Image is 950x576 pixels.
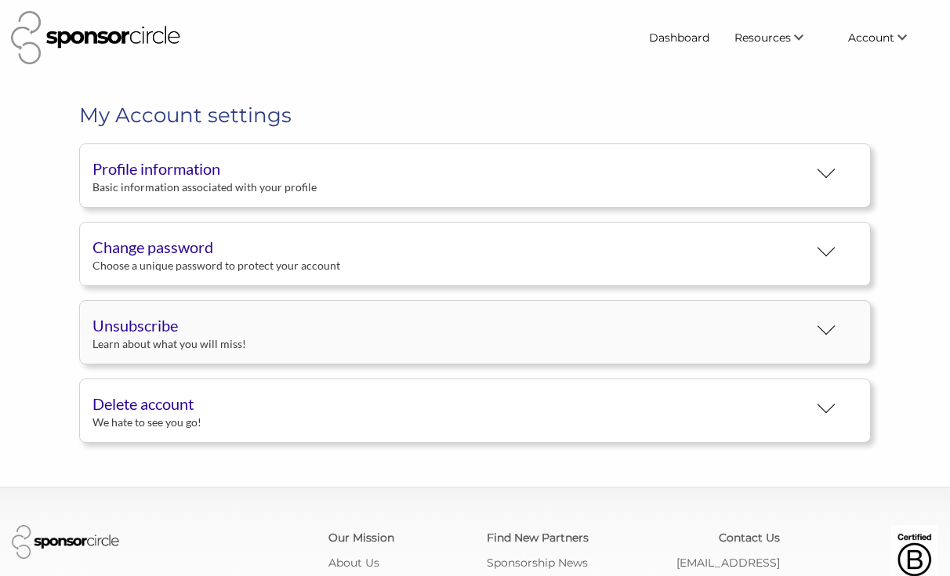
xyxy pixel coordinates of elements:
[92,180,807,194] div: Basic information associated with your profile
[92,415,807,429] div: We hate to see you go!
[734,31,791,45] span: Resources
[92,337,807,351] div: Learn about what you will miss!
[328,556,379,570] a: About Us
[11,11,180,64] img: Sponsor Circle Logo
[487,556,588,570] a: Sponsorship News
[79,101,871,129] h1: My Account settings
[92,259,807,273] div: Choose a unique password to protect your account
[92,392,807,415] div: Delete account
[12,525,119,559] img: Sponsor Circle Logo
[328,531,394,545] a: Our Mission
[636,24,722,52] a: Dashboard
[836,24,939,52] li: Account
[719,531,780,545] a: Contact Us
[487,531,589,545] a: Find New Partners
[79,222,871,286] button: Change password Choose a unique password to protect your account
[79,143,871,208] button: Profile information Basic information associated with your profile
[79,379,871,443] button: Delete account We hate to see you go!
[722,24,836,52] li: Resources
[79,300,871,364] button: Unsubscribe Learn about what you will miss!
[848,31,894,45] span: Account
[92,235,807,259] div: Change password
[92,157,807,180] div: Profile information
[92,313,807,337] div: Unsubscribe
